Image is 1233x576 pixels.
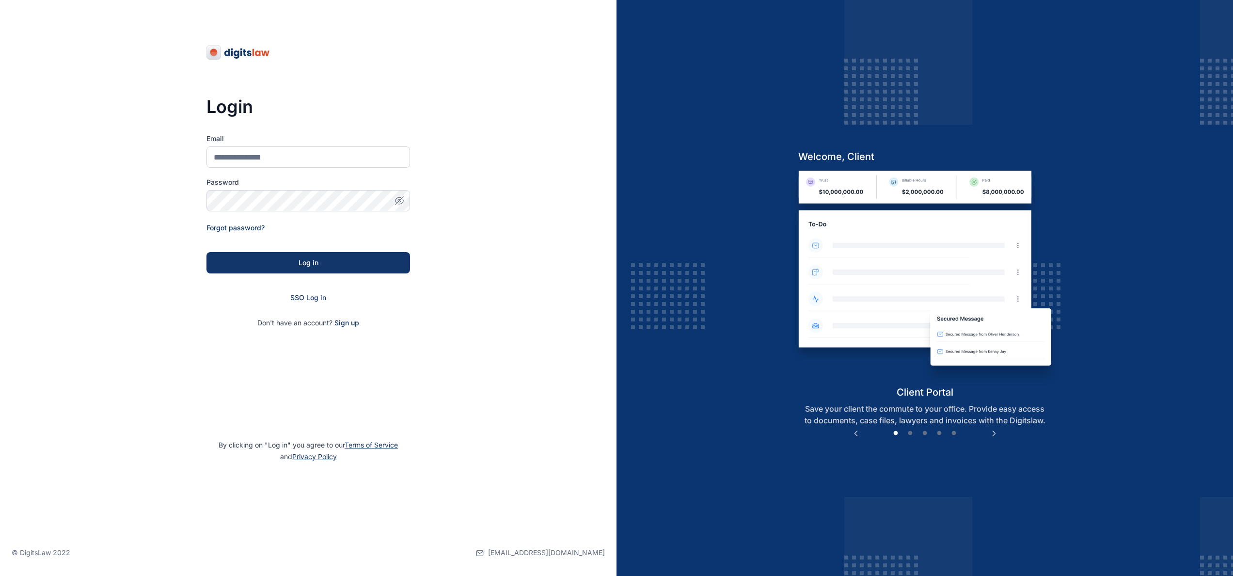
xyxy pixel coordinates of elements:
img: digitslaw-logo [206,45,270,60]
label: Email [206,134,410,144]
a: Forgot password? [206,224,265,232]
button: 2 [905,429,915,438]
div: Log in [222,258,395,268]
img: client-portal [790,171,1059,385]
span: and [280,452,337,461]
h3: Login [206,97,410,116]
a: [EMAIL_ADDRESS][DOMAIN_NAME] [476,529,605,576]
label: Password [206,177,410,187]
p: Don't have an account? [206,318,410,328]
button: 1 [891,429,901,438]
a: SSO Log in [290,293,326,302]
h5: welcome, client [790,150,1059,163]
button: Log in [206,252,410,273]
h5: client portal [790,385,1059,399]
span: [EMAIL_ADDRESS][DOMAIN_NAME] [488,548,605,558]
span: Sign up [334,318,359,328]
a: Sign up [334,319,359,327]
p: By clicking on "Log in" you agree to our [12,439,605,463]
button: 5 [949,429,959,438]
button: 4 [934,429,944,438]
p: Save your client the commute to your office. Provide easy access to documents, case files, lawyer... [790,403,1059,426]
button: Previous [851,429,861,438]
button: 3 [920,429,930,438]
p: © DigitsLaw 2022 [12,548,70,558]
button: Next [989,429,999,438]
a: Terms of Service [345,441,398,449]
a: Privacy Policy [292,452,337,461]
